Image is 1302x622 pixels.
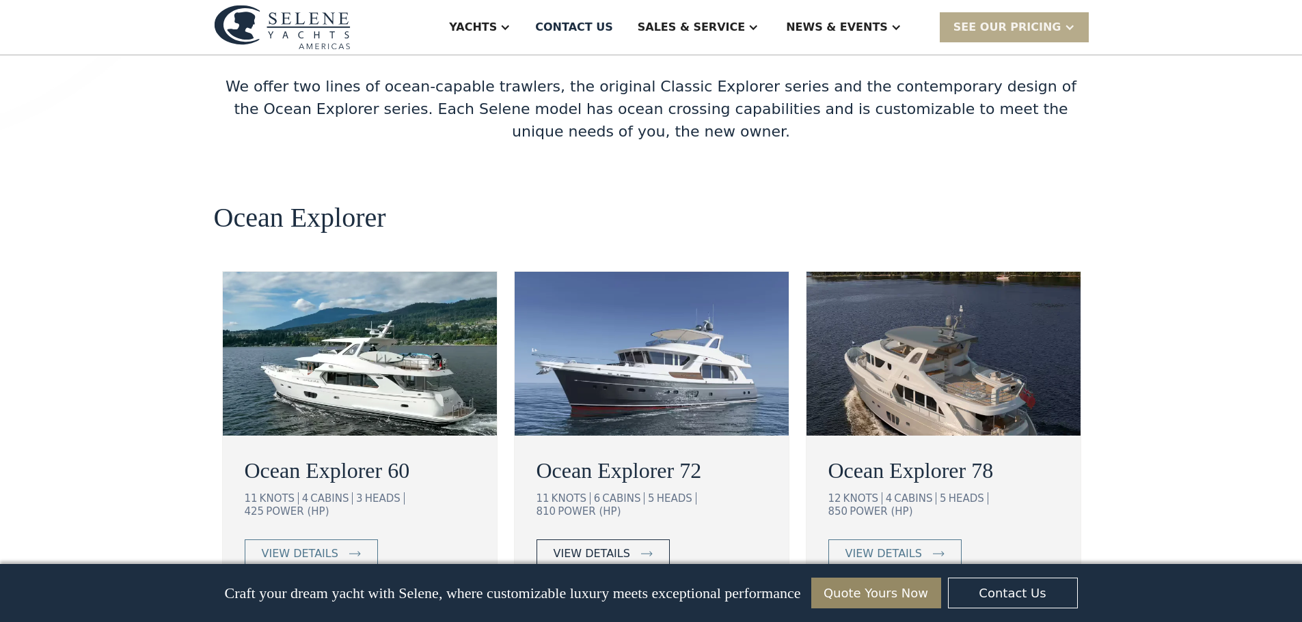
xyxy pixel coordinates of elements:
a: Ocean Explorer 72 [537,454,767,487]
img: icon [933,551,945,556]
div: We offer two lines of ocean-capable trawlers, the original Classic Explorer series and the contem... [214,75,1089,143]
div: KNOTS [843,492,882,505]
div: POWER (HP) [850,505,912,518]
div: HEADS [949,492,988,505]
div: 11 [245,492,258,505]
a: Quote Yours Now [811,578,941,608]
div: Contact US [535,19,613,36]
div: 810 [537,505,556,518]
div: HEADS [657,492,696,505]
a: Ocean Explorer 78 [828,454,1059,487]
div: 6 [594,492,601,505]
a: Contact Us [948,578,1078,608]
div: KNOTS [552,492,591,505]
a: view details [537,539,670,568]
div: 3 [356,492,363,505]
div: CABINS [310,492,353,505]
div: view details [262,546,338,562]
div: 850 [828,505,848,518]
div: 11 [537,492,550,505]
div: POWER (HP) [558,505,621,518]
a: Ocean Explorer 60 [245,454,475,487]
div: 5 [940,492,947,505]
div: view details [554,546,630,562]
div: HEADS [365,492,405,505]
img: logo [214,5,351,49]
a: view details [828,539,962,568]
div: KNOTS [260,492,299,505]
div: 4 [302,492,309,505]
div: 12 [828,492,841,505]
div: POWER (HP) [266,505,329,518]
img: icon [349,551,361,556]
div: News & EVENTS [786,19,888,36]
div: CABINS [894,492,936,505]
div: 5 [648,492,655,505]
h2: Ocean Explorer [214,203,386,233]
div: SEE Our Pricing [940,12,1089,42]
div: CABINS [602,492,645,505]
a: view details [245,539,378,568]
p: Craft your dream yacht with Selene, where customizable luxury meets exceptional performance [224,584,800,602]
img: icon [641,551,653,556]
img: ocean going trawler [223,272,497,436]
div: view details [845,546,922,562]
img: ocean going trawler [515,272,789,436]
div: SEE Our Pricing [953,19,1061,36]
div: Yachts [449,19,497,36]
div: 4 [886,492,893,505]
img: ocean going trawler [806,272,1081,436]
div: 425 [245,505,265,518]
div: Sales & Service [638,19,745,36]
